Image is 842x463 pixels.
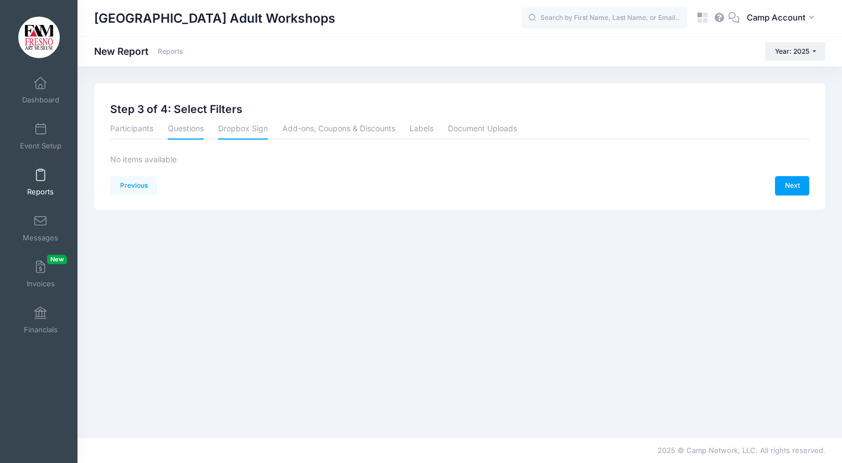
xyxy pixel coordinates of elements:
[47,255,67,264] span: New
[765,42,825,61] button: Year: 2025
[14,163,67,202] a: Reports
[158,48,183,56] a: Reports
[94,6,335,31] h1: [GEOGRAPHIC_DATA] Adult Workshops
[18,17,60,58] img: Fresno Art Museum Adult Workshops
[110,154,338,166] p: No items available
[24,325,58,335] span: Financials
[23,233,58,243] span: Messages
[14,117,67,156] a: Event Setup
[27,187,54,197] span: Reports
[168,120,204,140] a: Questions
[740,6,825,31] button: Camp Account
[775,47,809,55] span: Year: 2025
[218,120,268,140] a: Dropbox Sign
[14,71,67,110] a: Dashboard
[410,120,433,140] a: Labels
[110,176,157,195] a: Previous
[658,446,825,455] span: 2025 © Camp Network, LLC. All rights reserved.
[282,120,395,140] a: Add-ons, Coupons & Discounts
[775,176,809,195] a: Next
[110,120,153,140] a: Participants
[14,209,67,248] a: Messages
[747,12,805,24] span: Camp Account
[448,120,517,140] a: Document Uploads
[14,255,67,294] a: InvoicesNew
[110,103,572,116] h2: Step 3 of 4: Select Filters
[94,45,183,57] h1: New Report
[521,7,688,29] input: Search by First Name, Last Name, or Email...
[20,141,61,151] span: Event Setup
[14,301,67,339] a: Financials
[27,279,55,289] span: Invoices
[22,95,59,105] span: Dashboard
